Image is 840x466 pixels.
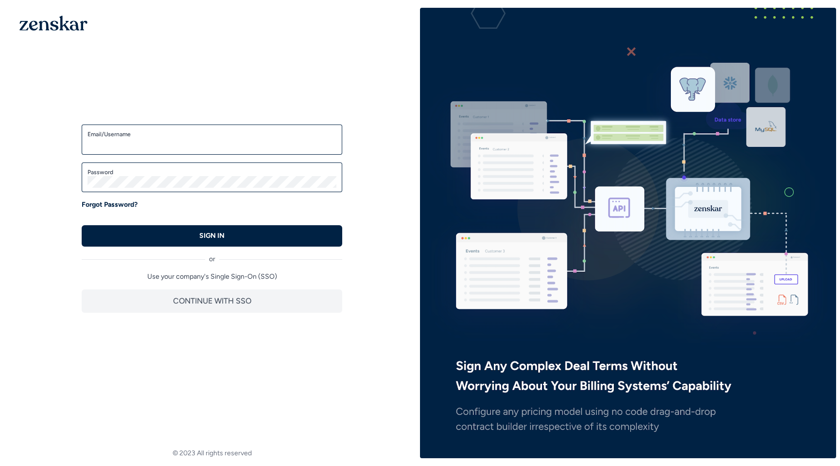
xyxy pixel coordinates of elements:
[82,289,342,313] button: CONTINUE WITH SSO
[87,130,336,138] label: Email/Username
[82,247,342,264] div: or
[82,200,138,210] a: Forgot Password?
[4,448,420,458] footer: © 2023 All rights reserved
[199,231,225,241] p: SIGN IN
[19,16,87,31] img: 1OGAJ2xQqyY4LXKgY66KYq0eOWRCkrZdAb3gUhuVAqdWPZE9SRJmCz+oDMSn4zDLXe31Ii730ItAGKgCKgCCgCikA4Av8PJUP...
[87,168,336,176] label: Password
[82,272,342,282] p: Use your company's Single Sign-On (SSO)
[82,225,342,247] button: SIGN IN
